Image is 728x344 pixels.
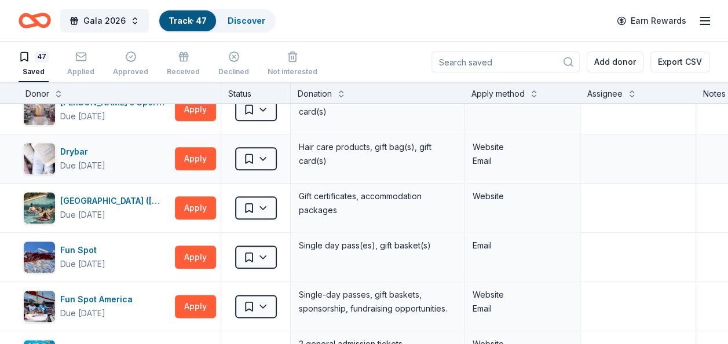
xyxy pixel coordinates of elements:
[24,94,55,125] img: Image for Dick's Sporting Goods
[60,208,105,222] div: Due [DATE]
[298,237,457,254] div: Single day pass(es), gift basket(s)
[471,87,525,101] div: Apply method
[221,82,291,103] div: Status
[473,154,572,168] div: Email
[169,16,207,25] a: Track· 47
[298,188,457,218] div: Gift certificates, accommodation packages
[167,67,200,76] div: Received
[24,241,55,273] img: Image for Fun Spot
[175,295,216,318] button: Apply
[650,52,709,72] button: Export CSV
[24,143,55,174] img: Image for Drybar
[158,9,276,32] button: Track· 47Discover
[60,257,105,271] div: Due [DATE]
[60,9,149,32] button: Gala 2026
[218,67,249,76] div: Declined
[175,147,216,170] button: Apply
[67,46,94,82] button: Applied
[268,46,317,82] button: Not interested
[298,90,457,120] div: Sports equipment product(s), gift card(s)
[473,288,572,302] div: Website
[23,241,170,273] button: Image for Fun SpotFun SpotDue [DATE]
[175,98,216,121] button: Apply
[60,159,105,173] div: Due [DATE]
[175,246,216,269] button: Apply
[228,16,265,25] a: Discover
[23,192,170,224] button: Image for Four Seasons Resort (Orlando)[GEOGRAPHIC_DATA] ([GEOGRAPHIC_DATA])Due [DATE]
[473,189,572,203] div: Website
[67,67,94,76] div: Applied
[298,87,332,101] div: Donation
[113,67,148,76] div: Approved
[218,46,249,82] button: Declined
[23,142,170,175] button: Image for DrybarDrybarDue [DATE]
[587,52,643,72] button: Add donor
[60,306,105,320] div: Due [DATE]
[473,302,572,316] div: Email
[60,109,105,123] div: Due [DATE]
[298,287,457,317] div: Single-day passes, gift baskets, sponsorship, fundraising opportunities.
[25,87,49,101] div: Donor
[60,292,137,306] div: Fun Spot America
[175,196,216,219] button: Apply
[587,87,623,101] div: Assignee
[23,93,170,126] button: Image for Dick's Sporting Goods[PERSON_NAME]'s Sporting GoodsDue [DATE]
[113,46,148,82] button: Approved
[60,243,105,257] div: Fun Spot
[23,290,170,323] button: Image for Fun Spot AmericaFun Spot AmericaDue [DATE]
[83,14,126,28] span: Gala 2026
[268,67,317,76] div: Not interested
[60,194,170,208] div: [GEOGRAPHIC_DATA] ([GEOGRAPHIC_DATA])
[703,87,726,101] div: Notes
[19,67,49,76] div: Saved
[24,192,55,224] img: Image for Four Seasons Resort (Orlando)
[298,139,457,169] div: Hair care products, gift bag(s), gift card(s)
[431,52,580,72] input: Search saved
[473,140,572,154] div: Website
[24,291,55,322] img: Image for Fun Spot America
[19,46,49,82] button: 47Saved
[167,46,200,82] button: Received
[35,51,49,63] div: 47
[60,145,105,159] div: Drybar
[19,7,51,34] a: Home
[610,10,693,31] a: Earn Rewards
[473,239,572,252] div: Email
